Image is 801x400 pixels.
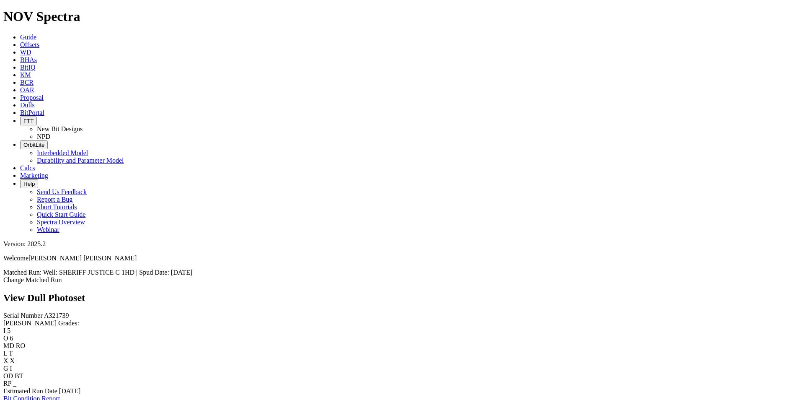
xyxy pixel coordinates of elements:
a: Durability and Parameter Model [37,157,124,164]
span: A321739 [44,312,69,319]
a: Dulls [20,101,35,109]
span: X [10,357,15,364]
button: FTT [20,117,37,125]
a: WD [20,49,31,56]
label: OD [3,372,13,379]
label: X [3,357,8,364]
label: G [3,365,8,372]
span: BT [15,372,23,379]
a: New Bit Designs [37,125,83,132]
a: Send Us Feedback [37,188,87,195]
p: Welcome [3,255,798,262]
span: OrbitLite [23,142,44,148]
a: Spectra Overview [37,218,85,226]
a: OAR [20,86,34,94]
span: [DATE] [59,387,81,395]
a: Guide [20,34,36,41]
button: Help [20,179,38,188]
h2: View Dull Photoset [3,292,798,304]
a: Quick Start Guide [37,211,85,218]
a: Proposal [20,94,44,101]
div: Version: 2025.2 [3,240,798,248]
span: 5 [7,327,10,334]
h1: NOV Spectra [3,9,798,24]
span: _ [13,380,16,387]
span: I [10,365,12,372]
label: RP [3,380,11,387]
label: L [3,350,7,357]
a: Short Tutorials [37,203,77,210]
span: T [9,350,13,357]
a: Change Matched Run [3,276,62,283]
label: I [3,327,5,334]
label: MD [3,342,14,349]
a: KM [20,71,31,78]
span: Matched Run: [3,269,41,276]
div: [PERSON_NAME] Grades: [3,319,798,327]
a: NPD [37,133,50,140]
a: Webinar [37,226,59,233]
button: OrbitLite [20,140,48,149]
span: Help [23,181,35,187]
a: BHAs [20,56,37,63]
span: 6 [10,335,13,342]
a: Calcs [20,164,35,171]
span: FTT [23,118,34,124]
span: Well: SHERIFF JUSTICE C 1HD | Spud Date: [DATE] [43,269,193,276]
a: Marketing [20,172,48,179]
label: O [3,335,8,342]
a: BitIQ [20,64,35,71]
a: Report a Bug [37,196,72,203]
a: BCR [20,79,34,86]
a: Interbedded Model [37,149,88,156]
a: Offsets [20,41,39,48]
span: [PERSON_NAME] [PERSON_NAME] [28,255,137,262]
a: BitPortal [20,109,44,116]
label: Estimated Run Date [3,387,57,395]
span: RO [16,342,25,349]
label: Serial Number [3,312,43,319]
